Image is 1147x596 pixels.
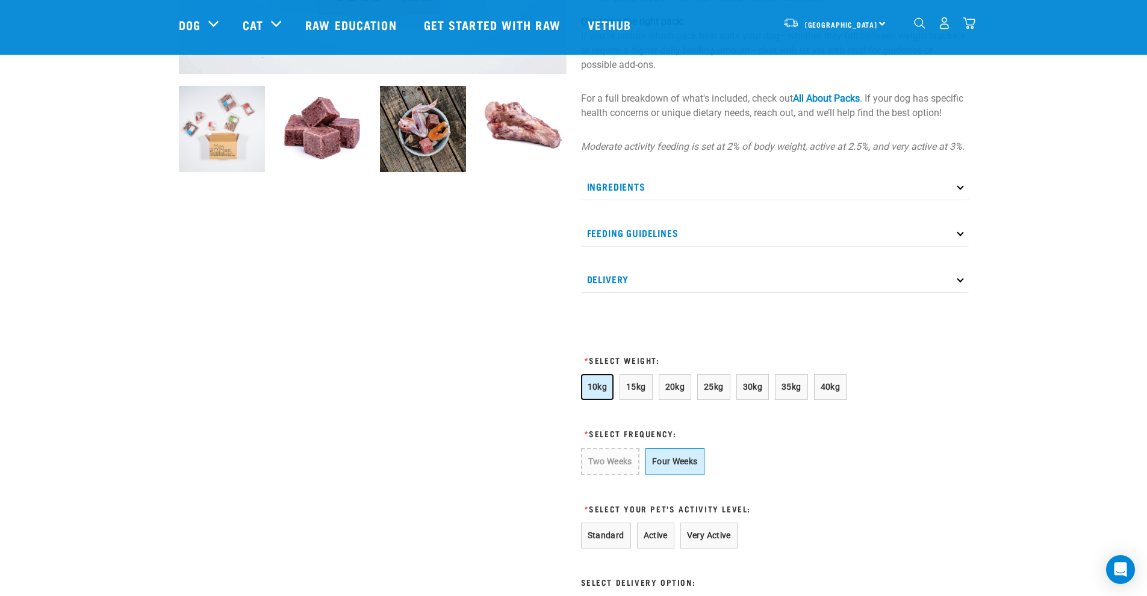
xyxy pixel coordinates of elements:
[581,173,969,200] p: Ingredients
[412,1,576,49] a: Get started with Raw
[581,266,969,293] p: Delivery
[775,374,808,400] button: 35kg
[821,382,841,392] span: 40kg
[680,523,738,548] button: Very Active
[581,504,852,513] h3: Select Your Pet's Activity Level:
[620,374,653,400] button: 15kg
[814,374,847,400] button: 40kg
[581,577,852,586] h3: Select Delivery Option:
[243,16,263,34] a: Cat
[645,448,704,475] button: Four Weeks
[736,374,769,400] button: 30kg
[938,17,951,29] img: user.png
[697,374,730,400] button: 25kg
[782,382,801,392] span: 35kg
[179,16,200,34] a: Dog
[793,93,860,104] a: All About Packs
[704,382,724,392] span: 25kg
[576,1,647,49] a: Vethub
[659,374,692,400] button: 20kg
[588,382,608,392] span: 10kg
[581,374,614,400] button: 10kg
[626,382,646,392] span: 15kg
[805,22,878,26] span: [GEOGRAPHIC_DATA]
[783,17,799,28] img: van-moving.png
[581,91,969,120] p: For a full breakdown of what's included, check out . If your dog has specific health concerns or ...
[914,17,925,29] img: home-icon-1@2x.png
[293,1,411,49] a: Raw Education
[963,17,975,29] img: home-icon@2x.png
[581,523,631,548] button: Standard
[179,86,265,172] img: Dog 0 2sec
[665,382,685,392] span: 20kg
[743,382,763,392] span: 30kg
[581,141,965,152] em: Moderate activity feeding is set at 2% of body weight, active at 2.5%, and very active at 3%.
[279,86,365,172] img: Cubes
[637,523,674,548] button: Active
[1106,555,1135,584] div: Open Intercom Messenger
[380,86,466,172] img: Assortment of Raw Essentials Ingredients Including, Salmon Fillet, Cubed Beef And Tripe, Turkey W...
[581,220,969,247] p: Feeding Guidelines
[581,429,852,438] h3: Select Frequency:
[581,448,639,475] button: Two Weeks
[480,86,567,172] img: 1205 Veal Brisket 1pp 01
[581,355,852,364] h3: Select Weight:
